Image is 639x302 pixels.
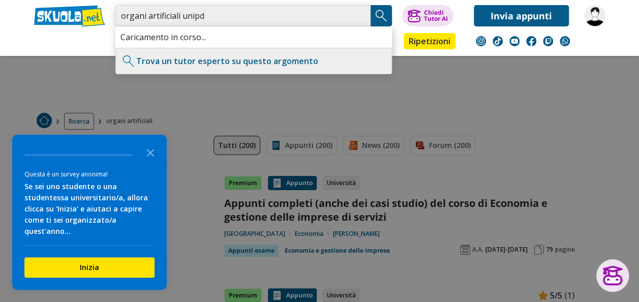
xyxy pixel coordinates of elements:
[115,26,392,48] div: Caricamento in corso...
[115,5,371,26] input: Cerca appunti, riassunti o versioni
[402,5,453,26] button: ChiediTutor AI
[371,5,392,26] button: Search Button
[584,5,605,26] img: nept
[493,36,503,46] img: tiktok
[113,33,159,51] a: Appunti
[474,5,569,26] a: Invia appunti
[121,53,136,69] img: Trova un tutor esperto
[24,257,155,278] button: Inizia
[476,36,486,46] img: instagram
[136,55,318,67] a: Trova un tutor esperto su questo argomento
[24,169,155,179] div: Questa è un survey anonima!
[24,181,155,237] div: Se sei uno studente o una studentessa universitario/a, allora clicca su 'Inizia' e aiutaci a capi...
[543,36,553,46] img: twitch
[509,36,520,46] img: youtube
[423,10,447,22] div: Chiedi Tutor AI
[404,33,455,49] a: Ripetizioni
[374,8,389,23] img: Cerca appunti, riassunti o versioni
[12,135,167,290] div: Survey
[560,36,570,46] img: WhatsApp
[140,142,161,162] button: Close the survey
[526,36,536,46] img: facebook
